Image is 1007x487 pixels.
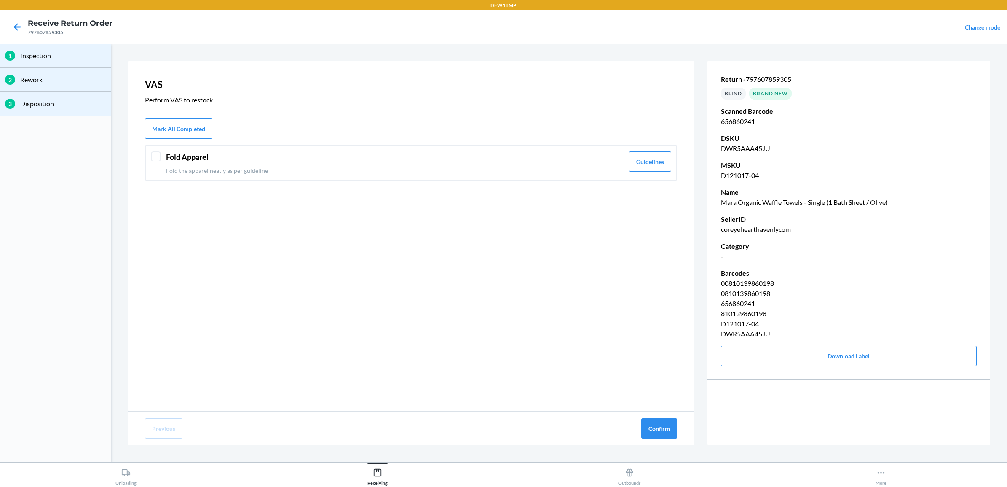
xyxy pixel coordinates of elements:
[115,465,137,486] div: Unloading
[721,346,977,366] button: Download Label
[145,418,182,439] button: Previous
[145,118,212,139] button: Mark All Completed
[629,151,671,172] button: Guidelines
[721,170,977,180] p: D121017-04
[252,463,504,486] button: Receiving
[490,2,517,9] p: DFW1TMP
[721,299,977,309] p: 656860241
[721,329,977,339] p: DWR5AAA45JU
[145,78,677,91] p: VAS
[965,24,1000,31] a: Change mode
[721,224,977,234] p: coreyehearthavenlycom
[5,99,15,109] div: 3
[20,51,106,61] p: Inspection
[5,75,15,85] div: 2
[20,99,106,109] p: Disposition
[721,133,977,143] p: DSKU
[721,268,977,278] p: Barcodes
[721,309,977,319] p: 810139860198
[721,319,977,329] p: D121017-04
[721,106,977,116] p: Scanned Barcode
[28,29,112,36] div: 797607859305
[503,463,755,486] button: Outbounds
[166,166,624,175] p: Fold the apparel neatly as per guideline
[746,75,791,83] span: 797607859305
[749,88,792,100] div: Brand New
[721,160,977,170] p: MSKU
[721,241,977,251] p: Category
[367,465,388,486] div: Receiving
[721,214,977,224] p: SellerID
[5,51,15,61] div: 1
[618,465,641,486] div: Outbounds
[145,95,677,105] p: Perform VAS to restock
[721,143,977,153] p: DWR5AAA45JU
[721,116,977,126] p: 656860241
[20,75,106,85] p: Rework
[876,465,886,486] div: More
[721,288,977,299] p: 0810139860198
[166,151,624,163] header: Fold Apparel
[28,18,112,29] h4: Receive Return Order
[721,187,977,197] p: Name
[721,278,977,288] p: 00810139860198
[721,88,746,100] div: BLIND
[641,418,677,439] button: Confirm
[721,251,977,261] p: -
[721,74,977,84] p: Return -
[721,197,977,207] p: Mara Organic Waffle Towels - Single (1 Bath Sheet / Olive)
